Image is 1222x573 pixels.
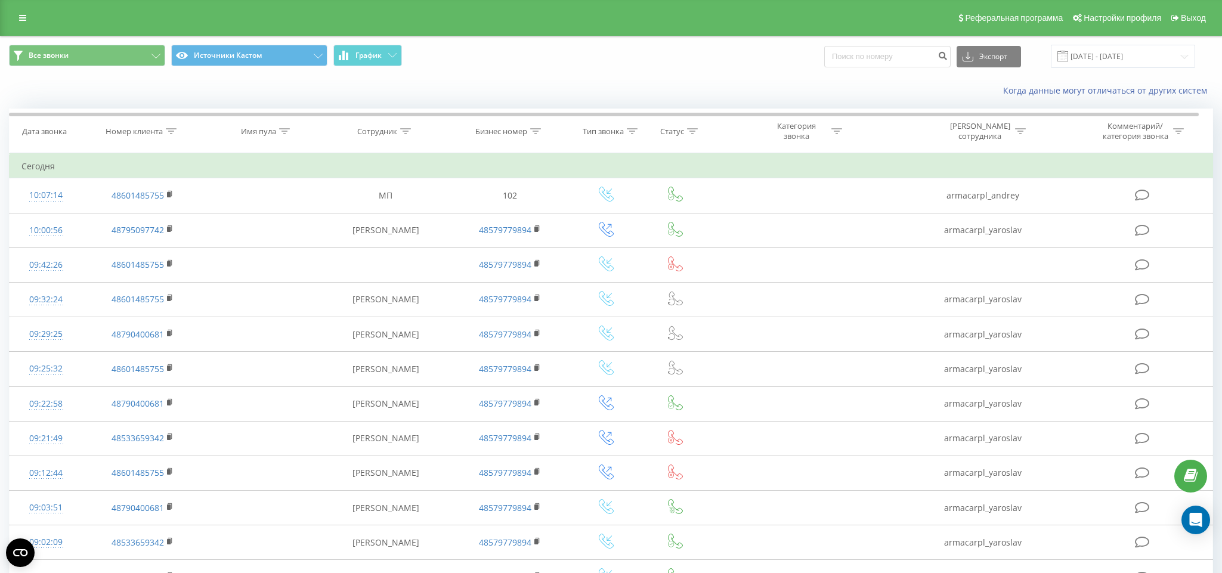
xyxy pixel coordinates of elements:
[21,462,71,485] div: 09:12:44
[321,213,450,247] td: [PERSON_NAME]
[22,126,67,137] div: Дата звонка
[21,253,71,277] div: 09:42:26
[321,421,450,456] td: [PERSON_NAME]
[891,525,1075,560] td: armacarpl_yaroslav
[112,259,164,270] a: 48601485755
[1181,13,1206,23] span: Выход
[479,502,531,513] a: 48579779894
[112,190,164,201] a: 48601485755
[891,386,1075,421] td: armacarpl_yaroslav
[660,126,684,137] div: Статус
[321,491,450,525] td: [PERSON_NAME]
[9,45,165,66] button: Все звонки
[479,329,531,340] a: 48579779894
[112,293,164,305] a: 48601485755
[106,126,163,137] div: Номер клиента
[112,224,164,236] a: 48795097742
[21,531,71,554] div: 09:02:09
[479,537,531,548] a: 48579779894
[450,178,570,213] td: 102
[112,502,164,513] a: 48790400681
[765,121,828,141] div: Категория звонка
[29,51,69,60] span: Все звонки
[333,45,402,66] button: График
[112,537,164,548] a: 48533659342
[321,525,450,560] td: [PERSON_NAME]
[1100,121,1170,141] div: Комментарий/категория звонка
[241,126,276,137] div: Имя пула
[479,293,531,305] a: 48579779894
[1003,85,1213,96] a: Когда данные могут отличаться от других систем
[479,224,531,236] a: 48579779894
[321,317,450,352] td: [PERSON_NAME]
[1084,13,1161,23] span: Настройки профиля
[479,259,531,270] a: 48579779894
[10,154,1213,178] td: Сегодня
[948,121,1012,141] div: [PERSON_NAME] сотрудника
[21,427,71,450] div: 09:21:49
[957,46,1021,67] button: Экспорт
[824,46,951,67] input: Поиск по номеру
[321,178,450,213] td: МП
[112,467,164,478] a: 48601485755
[21,184,71,207] div: 10:07:14
[112,432,164,444] a: 48533659342
[891,178,1075,213] td: armacarpl_andrey
[21,323,71,346] div: 09:29:25
[321,386,450,421] td: [PERSON_NAME]
[21,496,71,519] div: 09:03:51
[583,126,624,137] div: Тип звонка
[891,491,1075,525] td: armacarpl_yaroslav
[321,352,450,386] td: [PERSON_NAME]
[21,392,71,416] div: 09:22:58
[21,357,71,380] div: 09:25:32
[321,282,450,317] td: [PERSON_NAME]
[21,288,71,311] div: 09:32:24
[479,363,531,374] a: 48579779894
[21,219,71,242] div: 10:00:56
[6,538,35,567] button: Open CMP widget
[891,352,1075,386] td: armacarpl_yaroslav
[171,45,327,66] button: Источники Кастом
[891,317,1075,352] td: armacarpl_yaroslav
[112,363,164,374] a: 48601485755
[112,398,164,409] a: 48790400681
[479,467,531,478] a: 48579779894
[965,13,1063,23] span: Реферальная программа
[475,126,527,137] div: Бизнес номер
[357,126,397,137] div: Сотрудник
[891,456,1075,490] td: armacarpl_yaroslav
[112,329,164,340] a: 48790400681
[321,456,450,490] td: [PERSON_NAME]
[891,421,1075,456] td: armacarpl_yaroslav
[1181,506,1210,534] div: Open Intercom Messenger
[891,282,1075,317] td: armacarpl_yaroslav
[355,51,382,60] span: График
[479,432,531,444] a: 48579779894
[891,213,1075,247] td: armacarpl_yaroslav
[479,398,531,409] a: 48579779894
